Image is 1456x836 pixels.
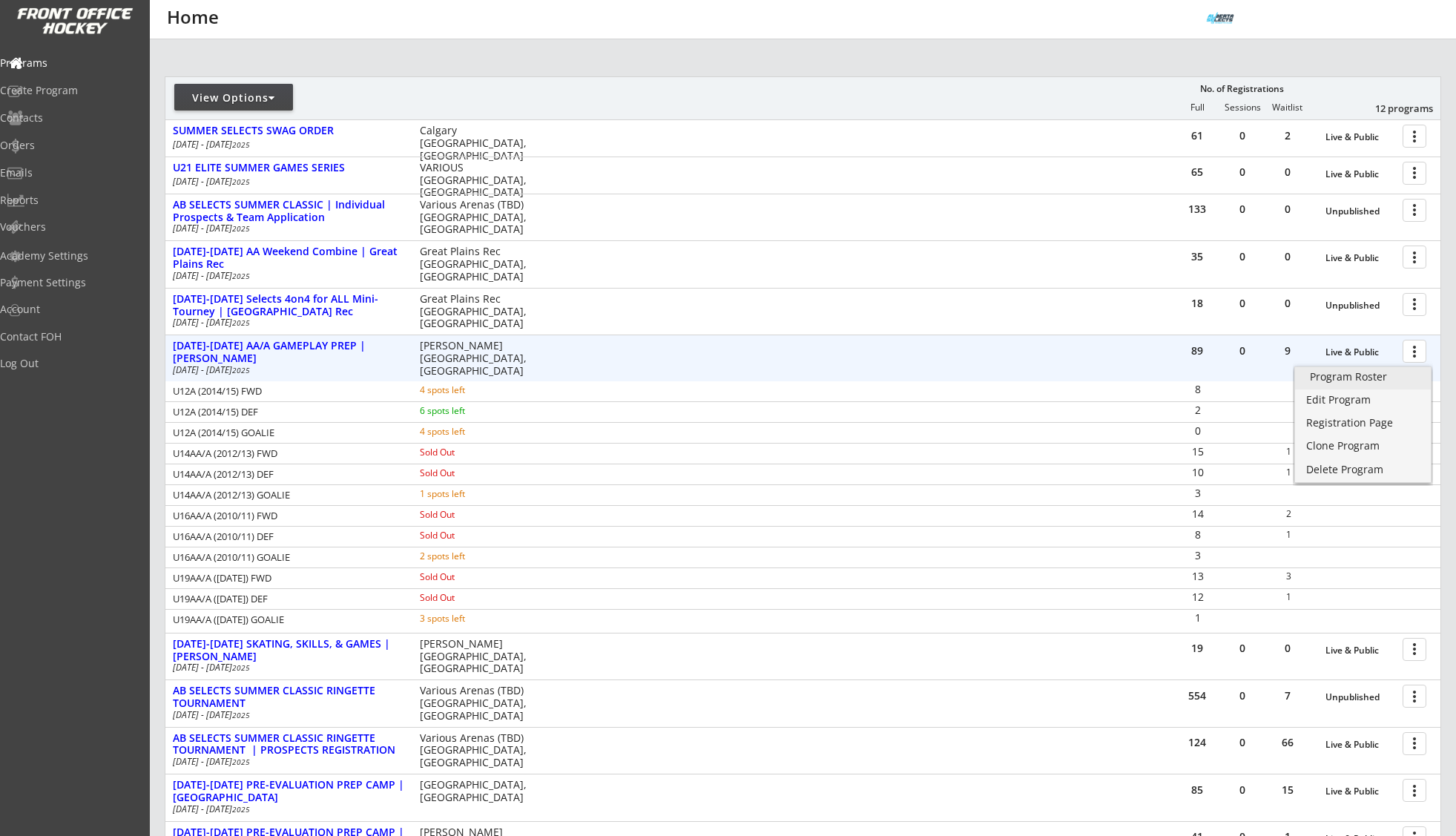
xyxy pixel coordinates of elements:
div: 2 [1176,405,1219,415]
div: No. of Registrations [1196,84,1288,94]
div: Live & Public [1325,132,1395,142]
div: 89 [1175,346,1219,356]
div: 35 [1175,251,1219,262]
div: Sessions [1220,102,1265,113]
div: Sold Out [420,448,515,457]
em: 2025 [232,710,250,720]
div: 2 [1267,510,1311,519]
div: Sold Out [420,593,515,602]
div: 0 [1176,426,1219,436]
div: Live & Public [1325,169,1395,180]
div: 0 [1220,737,1265,748]
div: 9 [1265,346,1310,356]
em: 2025 [232,662,250,673]
div: VARIOUS [GEOGRAPHIC_DATA], [GEOGRAPHIC_DATA] [420,162,536,199]
div: 0 [1265,298,1310,309]
div: 18 [1175,298,1219,309]
div: Unpublished [1325,692,1395,702]
div: Delete Program [1306,464,1420,475]
div: 7 [1265,691,1310,701]
em: 2025 [232,757,250,767]
div: [DATE] - [DATE] [173,805,400,814]
em: 2025 [232,177,250,187]
div: Program Roster [1310,372,1416,382]
div: [DATE] - [DATE] [173,757,400,766]
a: Edit Program [1295,390,1431,412]
div: Unpublished [1325,206,1395,217]
div: 554 [1175,691,1219,701]
button: more_vert [1403,685,1426,708]
div: AB SELECTS SUMMER CLASSIC | Individual Prospects & Team Application [173,199,404,224]
div: 15 [1265,785,1310,795]
div: 13 [1176,571,1219,582]
div: 1 [1267,593,1311,602]
button: more_vert [1403,340,1426,363]
div: Great Plains Rec [GEOGRAPHIC_DATA], [GEOGRAPHIC_DATA] [420,246,536,283]
div: 0 [1220,167,1265,177]
div: [DATE] - [DATE] [173,177,400,186]
div: U14AA/A (2012/13) GOALIE [173,490,400,500]
div: 2 spots left [420,552,515,561]
div: [DATE] - [DATE] [173,366,400,375]
div: U16AA/A (2010/11) DEF [173,532,400,542]
div: 4 spots left [420,427,515,436]
div: View Options [174,90,293,105]
div: AB SELECTS SUMMER CLASSIC RINGETTE TOURNAMENT [173,685,404,710]
div: [DATE]-[DATE] Selects 4on4 for ALL Mini-Tourney | [GEOGRAPHIC_DATA] Rec [173,293,404,318]
em: 2025 [232,365,250,375]
div: 1 [1267,447,1311,456]
div: 3 [1176,488,1219,498]
a: Registration Page [1295,413,1431,435]
div: 0 [1220,785,1265,795]
div: 0 [1220,131,1265,141]
div: 6 spots left [420,407,515,415]
div: Calgary [GEOGRAPHIC_DATA], [GEOGRAPHIC_DATA] [420,125,536,162]
div: Sold Out [420,531,515,540]
button: more_vert [1403,125,1426,148]
div: U16AA/A (2010/11) FWD [173,511,400,521]
div: 8 [1176,384,1219,395]
div: 8 [1176,530,1219,540]
div: SUMMER SELECTS SWAG ORDER [173,125,404,137]
div: U12A (2014/15) GOALIE [173,428,400,438]
div: 2 [1265,131,1310,141]
div: [DATE] - [DATE] [173,224,400,233]
div: U14AA/A (2012/13) FWD [173,449,400,458]
div: Full [1175,102,1219,113]
em: 2025 [232,271,250,281]
div: 133 [1175,204,1219,214]
div: U12A (2014/15) DEF [173,407,400,417]
div: [DATE]-[DATE] PRE-EVALUATION PREP CAMP | [GEOGRAPHIC_DATA] [173,779,404,804]
div: 15 [1176,447,1219,457]
div: U14AA/A (2012/13) DEF [173,470,400,479]
div: 0 [1220,251,1265,262]
div: 65 [1175,167,1219,177]
div: 19 [1175,643,1219,654]
div: 124 [1175,737,1219,748]
div: 0 [1220,691,1265,701]
div: 0 [1265,251,1310,262]
div: Great Plains Rec [GEOGRAPHIC_DATA], [GEOGRAPHIC_DATA] [420,293,536,330]
div: 0 [1220,643,1265,654]
button: more_vert [1403,199,1426,222]
div: 0 [1265,643,1310,654]
button: more_vert [1403,732,1426,755]
div: Live & Public [1325,645,1395,656]
div: Sold Out [420,573,515,582]
a: Program Roster [1295,367,1431,389]
div: [DATE] - [DATE] [173,711,400,720]
div: Live & Public [1325,347,1395,358]
div: [PERSON_NAME] [GEOGRAPHIC_DATA], [GEOGRAPHIC_DATA] [420,638,536,675]
div: [GEOGRAPHIC_DATA], [GEOGRAPHIC_DATA] [420,779,536,804]
div: Clone Program [1306,441,1420,451]
div: [DATE]-[DATE] SKATING, SKILLS, & GAMES | [PERSON_NAME] [173,638,404,663]
div: 12 programs [1356,102,1433,115]
div: Sold Out [420,469,515,478]
em: 2025 [232,139,250,150]
div: [DATE] - [DATE] [173,140,400,149]
div: 4 spots left [420,386,515,395]
div: 0 [1220,298,1265,309]
div: [DATE] - [DATE] [173,663,400,672]
div: U16AA/A (2010/11) GOALIE [173,553,400,562]
div: Live & Public [1325,740,1395,750]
